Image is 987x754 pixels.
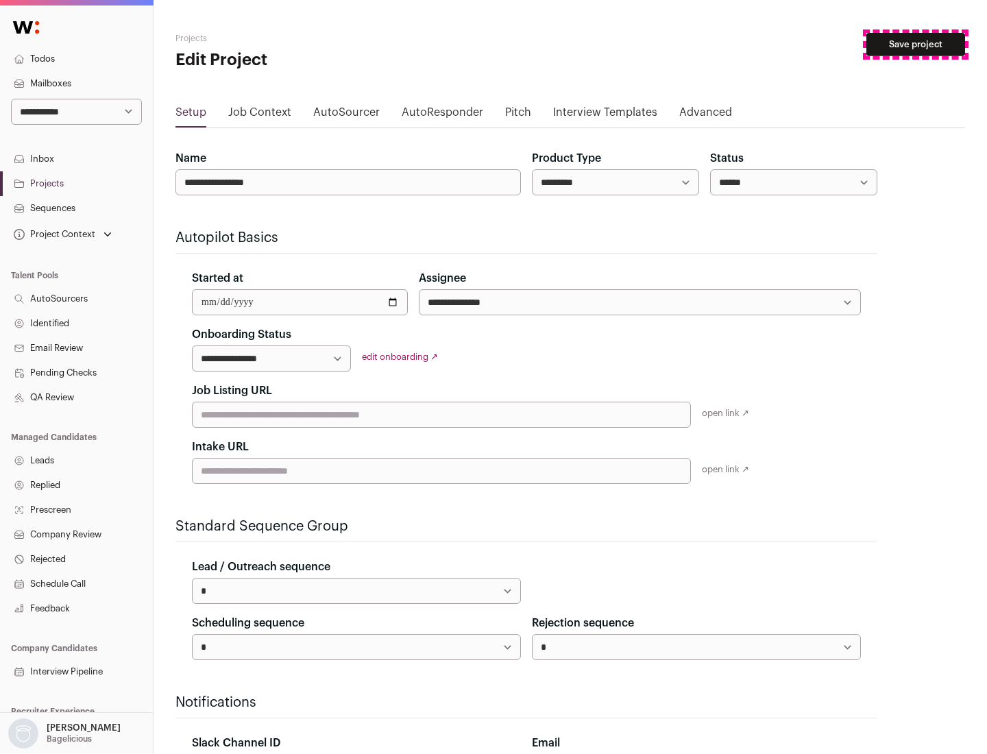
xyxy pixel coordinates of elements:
[11,225,114,244] button: Open dropdown
[47,733,92,744] p: Bagelicious
[8,718,38,749] img: nopic.png
[175,104,206,126] a: Setup
[175,517,877,536] h2: Standard Sequence Group
[228,104,291,126] a: Job Context
[175,693,877,712] h2: Notifications
[532,615,634,631] label: Rejection sequence
[866,33,965,56] button: Save project
[47,722,121,733] p: [PERSON_NAME]
[175,33,439,44] h2: Projects
[192,559,330,575] label: Lead / Outreach sequence
[175,150,206,167] label: Name
[175,49,439,71] h1: Edit Project
[710,150,744,167] label: Status
[402,104,483,126] a: AutoResponder
[175,228,877,247] h2: Autopilot Basics
[679,104,732,126] a: Advanced
[192,326,291,343] label: Onboarding Status
[192,382,272,399] label: Job Listing URL
[192,270,243,287] label: Started at
[313,104,380,126] a: AutoSourcer
[362,352,438,361] a: edit onboarding ↗
[532,150,601,167] label: Product Type
[5,14,47,41] img: Wellfound
[192,615,304,631] label: Scheduling sequence
[532,735,861,751] div: Email
[553,104,657,126] a: Interview Templates
[419,270,466,287] label: Assignee
[505,104,531,126] a: Pitch
[11,229,95,240] div: Project Context
[192,735,280,751] label: Slack Channel ID
[192,439,249,455] label: Intake URL
[5,718,123,749] button: Open dropdown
